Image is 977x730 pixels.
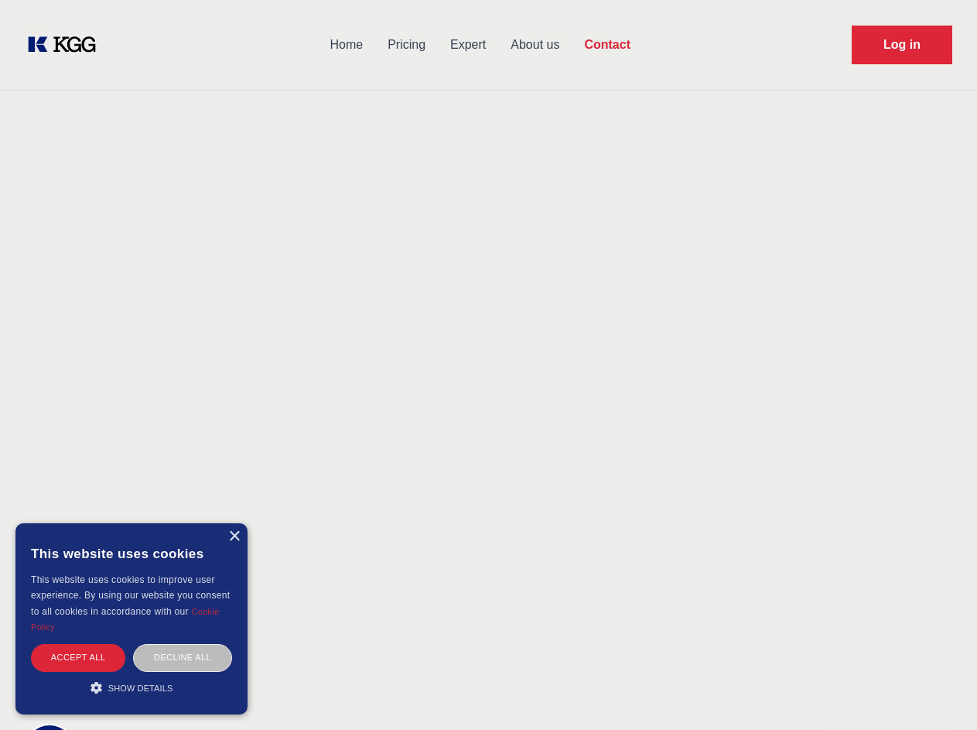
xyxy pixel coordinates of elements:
a: Contact [572,25,643,65]
div: This website uses cookies [31,535,232,572]
a: Cookie Policy [31,607,220,632]
iframe: Chat Widget [900,656,977,730]
div: Decline all [133,644,232,671]
a: About us [498,25,572,65]
span: This website uses cookies to improve user experience. By using our website you consent to all coo... [31,574,230,617]
a: Expert [438,25,498,65]
div: Accept all [31,644,125,671]
span: Show details [108,684,173,693]
a: Request Demo [852,26,952,64]
div: Show details [31,680,232,695]
a: KOL Knowledge Platform: Talk to Key External Experts (KEE) [25,33,108,57]
a: Pricing [375,25,438,65]
div: Close [228,531,240,543]
a: Home [317,25,375,65]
